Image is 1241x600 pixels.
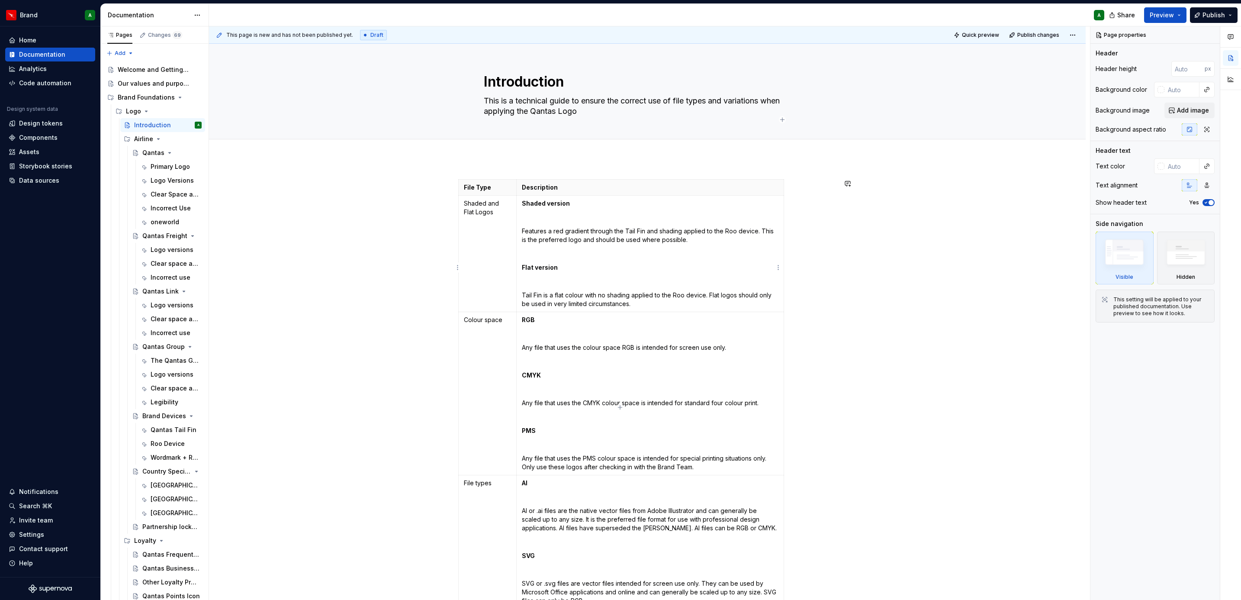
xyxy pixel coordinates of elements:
[137,354,205,368] a: The Qantas Group logo
[151,273,190,282] div: Incorrect use
[1096,125,1166,134] div: Background aspect ratio
[137,368,205,381] a: Logo versions
[522,506,778,532] p: Al or .ai files are the native vector files from Adobe Illustrator and can generally be scaled up...
[88,12,92,19] div: A
[1096,219,1143,228] div: Side navigation
[120,132,205,146] div: Airline
[370,32,383,39] span: Draft
[29,584,72,593] svg: Supernova Logo
[5,528,95,542] a: Settings
[1017,32,1059,39] span: Publish changes
[522,264,558,271] strong: Flat version
[134,121,171,129] div: Introduction
[134,536,156,545] div: Loyalty
[5,499,95,513] button: Search ⌘K
[522,454,778,471] p: Any file that uses the PMS colour space is intended for special printing situations only. Only us...
[1177,106,1209,115] span: Add image
[129,229,205,243] a: Qantas Freight
[151,301,193,310] div: Logo versions
[151,426,196,434] div: Qantas Tail Fin
[5,513,95,527] a: Invite team
[137,395,205,409] a: Legibility
[7,106,58,113] div: Design system data
[129,284,205,298] a: Qantas Link
[151,315,200,323] div: Clear space and minimum size
[19,559,33,568] div: Help
[137,174,205,187] a: Logo Versions
[137,160,205,174] a: Primary Logo
[464,183,511,192] p: File Type
[134,135,153,143] div: Airline
[126,107,141,116] div: Logo
[5,33,95,47] a: Home
[137,326,205,340] a: Incorrect use
[1096,162,1125,171] div: Text color
[522,316,535,323] strong: RGB
[19,36,36,45] div: Home
[137,298,205,312] a: Logo versions
[19,487,58,496] div: Notifications
[151,370,193,379] div: Logo versions
[151,245,193,254] div: Logo versions
[1096,198,1147,207] div: Show header text
[137,187,205,201] a: Clear Space and Minimum Size
[137,257,205,271] a: Clear space and minimum size
[129,409,205,423] a: Brand Devices
[522,200,570,207] strong: Shaded version
[151,384,200,393] div: Clear space and minimum size
[2,6,99,24] button: BrandA
[20,11,38,19] div: Brand
[1189,199,1199,206] label: Yes
[19,530,44,539] div: Settings
[129,548,205,561] a: Qantas Frequent Flyer logo
[19,148,39,156] div: Assets
[1096,65,1137,73] div: Header height
[108,11,190,19] div: Documentation
[137,478,205,492] a: [GEOGRAPHIC_DATA]
[19,176,59,185] div: Data sources
[151,509,200,517] div: [GEOGRAPHIC_DATA]
[5,62,95,76] a: Analytics
[118,93,175,102] div: Brand Foundations
[137,437,205,451] a: Roo Device
[197,121,199,129] div: A
[112,104,205,118] div: Logo
[1157,232,1215,284] div: Hidden
[151,439,185,448] div: Roo Device
[151,259,200,268] div: Clear space and minimum size
[129,561,205,575] a: Qantas Business Rewards
[464,199,511,216] p: Shaded and Flat Logos
[1117,11,1135,19] span: Share
[151,204,191,213] div: Incorrect Use
[5,556,95,570] button: Help
[104,90,205,104] div: Brand Foundations
[173,32,182,39] span: 69
[137,201,205,215] a: Incorrect Use
[137,243,205,257] a: Logo versions
[5,116,95,130] a: Design tokens
[142,467,191,476] div: Country Specific Logos
[137,423,205,437] a: Qantas Tail Fin
[115,50,125,57] span: Add
[137,215,205,229] a: oneworld
[1177,274,1195,281] div: Hidden
[1164,82,1199,97] input: Auto
[522,479,527,487] strong: Al
[129,340,205,354] a: Qantas Group
[148,32,182,39] div: Changes
[5,131,95,145] a: Components
[1150,11,1174,19] span: Preview
[5,48,95,61] a: Documentation
[1096,49,1118,58] div: Header
[464,316,511,324] p: Colour space
[1096,85,1147,94] div: Background color
[1096,232,1154,284] div: Visible
[151,356,200,365] div: The Qantas Group logo
[151,495,200,503] div: [GEOGRAPHIC_DATA]
[1164,103,1215,118] button: Add image
[522,343,778,352] p: Any file that uses the colour space RGB is intended for screen use only.
[522,399,778,407] p: Any file that uses the CMYK colour space is intended for standard four colour print.
[137,506,205,520] a: [GEOGRAPHIC_DATA]
[142,148,164,157] div: Qantas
